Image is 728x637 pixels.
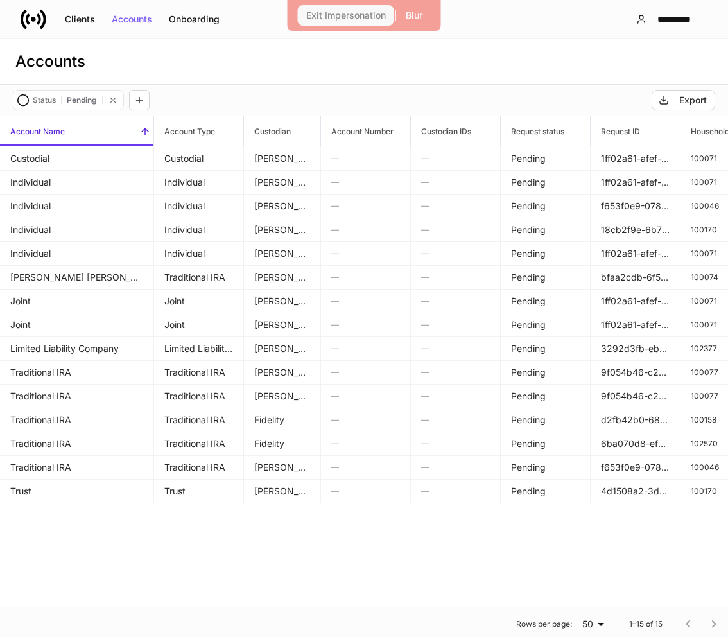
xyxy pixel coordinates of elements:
button: Export [652,90,715,110]
span: Account Number [321,116,410,146]
td: Schwab [244,241,321,266]
span: Account Type [154,116,243,146]
h6: — [331,318,400,331]
td: Fidelity [244,432,321,456]
h6: — [421,223,490,236]
h6: — [421,390,490,402]
h6: — [331,485,400,497]
td: Traditional IRA [154,455,244,480]
span: Request ID [591,116,680,146]
td: Schwab [244,265,321,290]
td: Pending [501,313,591,337]
span: Pending [67,96,97,104]
h6: — [331,176,400,188]
td: Trust [154,479,244,503]
div: Accounts [112,15,152,24]
h6: Request ID [591,125,640,137]
td: bfaa2cdb-6f5f-4a08-89e4-8821be5e79cb [591,265,680,290]
h6: Request status [501,125,564,137]
h6: Custodian IDs [411,125,471,137]
h6: — [421,414,490,426]
h6: — [331,295,400,307]
td: f653f0e9-0780-435e-a5ac-3a6dd374c097 [591,455,680,480]
h6: — [331,271,400,283]
td: Joint [154,313,244,337]
td: Traditional IRA [154,384,244,408]
td: Schwab [244,194,321,218]
td: 18cb2f9e-6b70-450f-a2fd-a175a7e43a38 [591,218,680,242]
span: Status [33,96,56,104]
div: Export [679,96,707,105]
td: Limited Liability Company [154,336,244,361]
td: Pending [501,479,591,503]
td: Schwab [244,360,321,385]
div: 50 [577,618,609,631]
td: 1ff02a61-afef-4ea3-9223-4cd447529c82 [591,146,680,171]
td: Traditional IRA [154,432,244,456]
button: Clients [56,9,103,30]
h6: — [331,247,400,259]
td: Schwab [244,384,321,408]
td: Schwab [244,289,321,313]
td: Custodial [154,146,244,171]
span: Custodian IDs [411,116,500,146]
h6: — [421,485,490,497]
h6: — [331,437,400,449]
td: Schwab [244,336,321,361]
td: Schwab [244,218,321,242]
td: Pending [501,455,591,480]
button: Onboarding [160,9,228,30]
td: Individual [154,241,244,266]
td: Pending [501,432,591,456]
button: Exit Impersonation [298,5,394,26]
td: 9f054b46-c2cd-4412-84a6-a8df5bf0adfa [591,384,680,408]
h6: — [421,271,490,283]
td: Individual [154,218,244,242]
button: Accounts [103,9,160,30]
h6: — [421,342,490,354]
td: 4d1508a2-3da7-4d25-a442-b350e0fc5c3a [591,479,680,503]
td: Traditional IRA [154,360,244,385]
div: Clients [65,15,95,24]
td: Pending [501,384,591,408]
td: Pending [501,194,591,218]
td: Individual [154,194,244,218]
h6: — [331,200,400,212]
button: Blur [397,5,431,26]
td: Traditional IRA [154,408,244,432]
h6: — [421,176,490,188]
h6: — [331,152,400,164]
td: Pending [501,336,591,361]
td: Pending [501,265,591,290]
td: Pending [501,218,591,242]
td: 1ff02a61-afef-4ea3-9223-4cd447529c82 [591,170,680,195]
h6: — [421,200,490,212]
h3: Accounts [15,51,85,72]
td: 1ff02a61-afef-4ea3-9223-4cd447529c82 [591,313,680,337]
td: Pending [501,146,591,171]
div: Onboarding [169,15,220,24]
h6: — [421,318,490,331]
h6: — [331,390,400,402]
td: 9f054b46-c2cd-4412-84a6-a8df5bf0adfa [591,360,680,385]
h6: — [421,295,490,307]
h6: — [421,366,490,378]
span: Custodian [244,116,320,146]
td: 1ff02a61-afef-4ea3-9223-4cd447529c82 [591,289,680,313]
td: d2fb42b0-68dd-4cd4-b782-471e1e8d8d1f [591,408,680,432]
h6: Account Number [321,125,394,137]
h6: — [421,152,490,164]
td: Schwab [244,146,321,171]
h6: Account Type [154,125,215,137]
td: Schwab [244,455,321,480]
div: Blur [406,11,422,20]
div: Exit Impersonation [306,11,386,20]
td: Traditional IRA [154,265,244,290]
h6: — [421,437,490,449]
p: Rows per page: [516,619,572,629]
h6: — [331,223,400,236]
td: Pending [501,170,591,195]
td: Schwab [244,170,321,195]
h6: — [331,414,400,426]
td: f653f0e9-0780-435e-a5ac-3a6dd374c097 [591,194,680,218]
